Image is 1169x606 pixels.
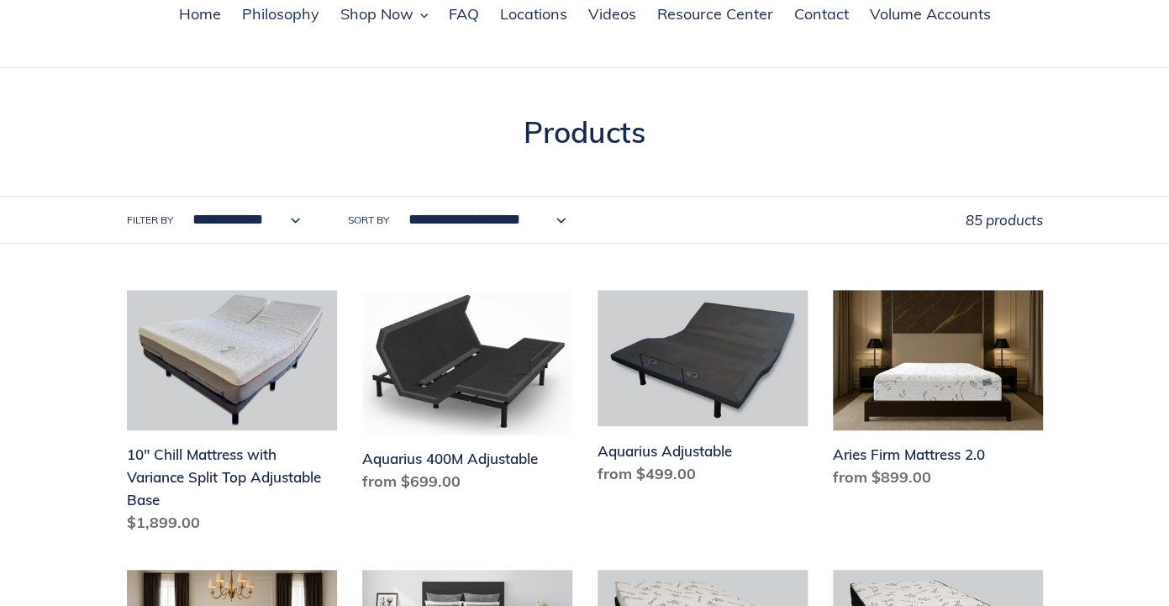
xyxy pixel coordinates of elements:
[588,4,636,24] span: Videos
[449,4,479,24] span: FAQ
[242,4,319,24] span: Philosophy
[500,4,567,24] span: Locations
[362,290,572,499] a: Aquarius 400M Adjustable
[179,4,221,24] span: Home
[524,113,645,150] span: Products
[127,290,337,540] a: 10" Chill Mattress with Variance Split Top Adjustable Base
[786,3,857,28] a: Contact
[649,3,782,28] a: Resource Center
[966,211,1043,229] span: 85 products
[657,4,773,24] span: Resource Center
[348,213,389,228] label: Sort by
[580,3,645,28] a: Videos
[598,290,808,491] a: Aquarius Adjustable
[332,3,436,28] button: Shop Now
[171,3,229,28] a: Home
[234,3,328,28] a: Philosophy
[440,3,487,28] a: FAQ
[127,213,173,228] label: Filter by
[340,4,413,24] span: Shop Now
[492,3,576,28] a: Locations
[861,3,999,28] a: Volume Accounts
[833,290,1043,495] a: Aries Firm Mattress 2.0
[870,4,991,24] span: Volume Accounts
[794,4,849,24] span: Contact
